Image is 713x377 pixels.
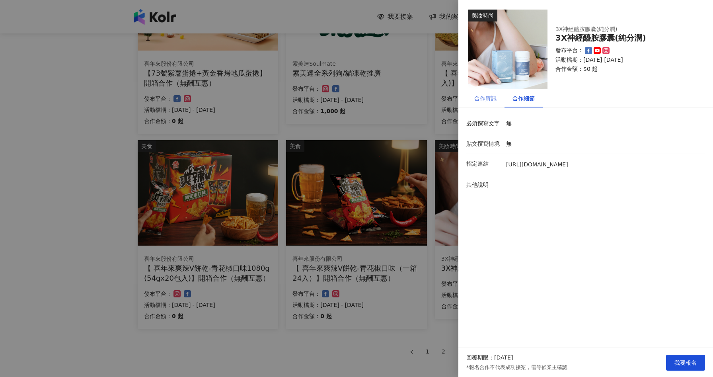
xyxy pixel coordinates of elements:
[468,10,547,89] img: A'momris文驀斯 3X神經醯胺膠囊
[466,181,502,189] p: 其他說明
[674,359,697,366] span: 我要報名
[506,120,701,128] p: 無
[555,47,583,55] p: 發布平台：
[466,354,513,362] p: 回覆期限：[DATE]
[466,140,502,148] p: 貼文撰寫情境
[512,94,535,103] div: 合作細節
[466,160,502,168] p: 指定連結
[474,94,497,103] div: 合作資訊
[466,364,567,371] p: *報名合作不代表成功接案，需等候業主確認
[468,10,497,21] div: 美妝時尚
[555,56,695,64] p: 活動檔期：[DATE]-[DATE]
[555,65,695,73] p: 合作金額： $0 起
[555,25,695,33] div: 3X神經醯胺膠囊(純分潤)
[666,355,705,371] button: 我要報名
[506,161,568,169] a: [URL][DOMAIN_NAME]
[506,140,701,148] p: 無
[466,120,502,128] p: 必須撰寫文字
[555,33,695,43] div: 3X神經醯胺膠囊(純分潤)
